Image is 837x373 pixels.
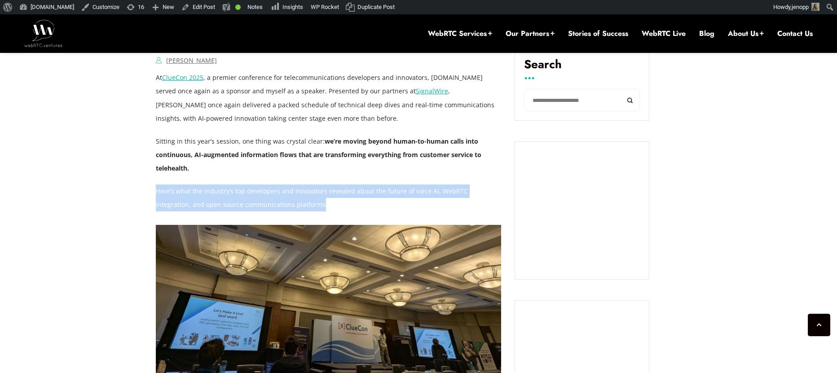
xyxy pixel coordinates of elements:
[777,29,813,39] a: Contact Us
[506,29,555,39] a: Our Partners
[642,29,686,39] a: WebRTC Live
[156,71,502,125] p: At , a premier conference for telecommunications developers and innovators, [DOMAIN_NAME] served ...
[620,89,640,112] button: Search
[568,29,628,39] a: Stories of Success
[24,20,62,47] img: WebRTC.ventures
[235,4,241,10] div: Good
[156,137,481,172] strong: we’re moving beyond human-to-human calls into continuous, AI-augmented information flows that are...
[428,29,492,39] a: WebRTC Services
[156,184,502,211] p: Here’s what the industry’s top developers and innovators revealed about the future of voice AI, W...
[156,135,502,175] p: Sitting in this year’s session, one thing was crystal clear:
[524,151,640,270] iframe: Embedded CTA
[699,29,714,39] a: Blog
[524,57,640,78] label: Search
[728,29,764,39] a: About Us
[162,73,203,82] a: ClueCon 2025
[282,4,303,10] span: Insights
[416,87,448,95] a: SignalWire
[792,4,809,10] span: jenopp
[166,56,217,65] a: [PERSON_NAME]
